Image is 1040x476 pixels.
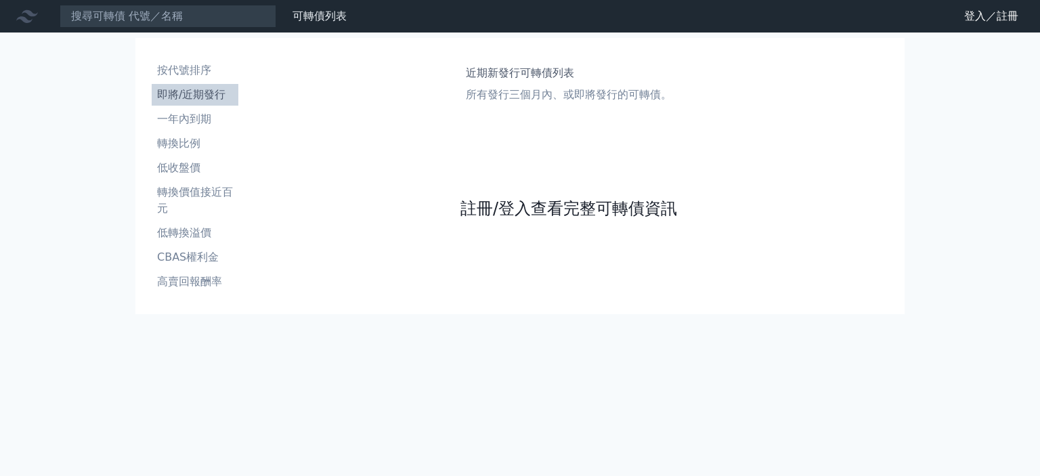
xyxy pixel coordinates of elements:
li: 低收盤價 [152,160,238,176]
a: 按代號排序 [152,60,238,81]
li: 轉換價值接近百元 [152,184,238,217]
li: 即將/近期發行 [152,87,238,103]
li: 高賣回報酬率 [152,274,238,290]
a: 可轉債列表 [292,9,347,22]
input: 搜尋可轉債 代號／名稱 [60,5,276,28]
p: 所有發行三個月內、或即將發行的可轉債。 [466,87,672,103]
h1: 近期新發行可轉債列表 [466,65,672,81]
a: 高賣回報酬率 [152,271,238,293]
a: 轉換價值接近百元 [152,181,238,219]
li: 轉換比例 [152,135,238,152]
li: CBAS權利金 [152,249,238,265]
a: 註冊/登入查看完整可轉債資訊 [460,198,677,219]
li: 一年內到期 [152,111,238,127]
li: 按代號排序 [152,62,238,79]
a: CBAS權利金 [152,246,238,268]
a: 轉換比例 [152,133,238,154]
a: 低轉換溢價 [152,222,238,244]
a: 低收盤價 [152,157,238,179]
a: 登入／註冊 [953,5,1029,27]
a: 即將/近期發行 [152,84,238,106]
li: 低轉換溢價 [152,225,238,241]
a: 一年內到期 [152,108,238,130]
